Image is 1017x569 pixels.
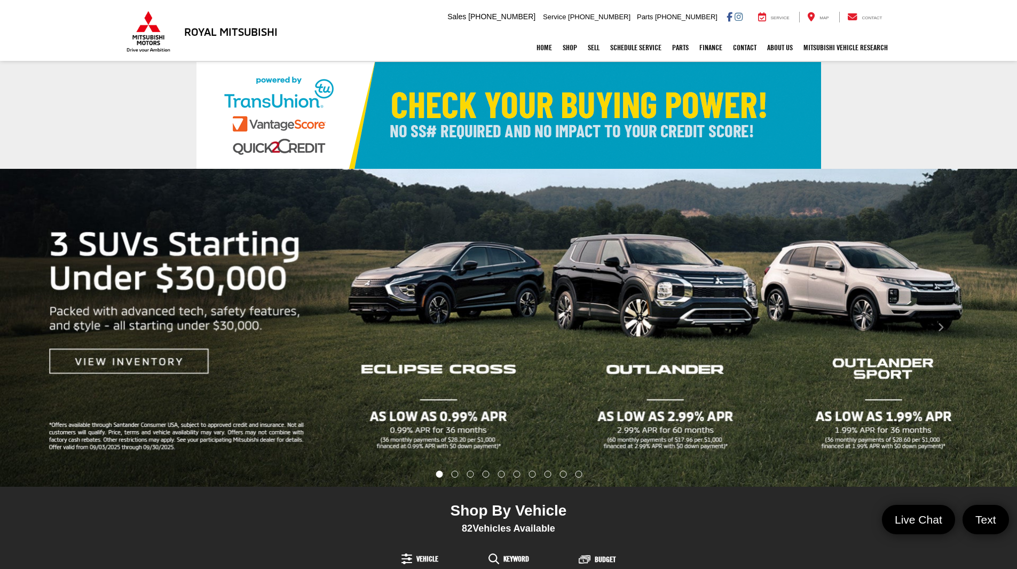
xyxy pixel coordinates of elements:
a: Contact [728,34,762,61]
span: Service [543,13,566,21]
span: [PHONE_NUMBER] [568,13,630,21]
h3: Royal Mitsubishi [184,26,278,37]
a: Service [750,12,798,22]
span: Live Chat [889,512,948,527]
li: Go to slide number 3. [467,471,474,478]
a: Finance [694,34,728,61]
a: Text [963,505,1009,534]
img: Mitsubishi [124,11,172,52]
li: Go to slide number 4. [483,471,490,478]
span: Service [771,15,790,20]
a: Home [531,34,557,61]
span: Contact [862,15,882,20]
li: Go to slide number 2. [452,471,459,478]
a: Instagram: Click to visit our Instagram page [735,12,743,21]
a: Parts: Opens in a new tab [667,34,694,61]
li: Go to slide number 7. [529,471,535,478]
span: [PHONE_NUMBER] [655,13,718,21]
img: Check Your Buying Power [196,62,821,169]
span: Keyword [503,555,529,563]
div: Vehicles Available [324,523,694,534]
span: Map [819,15,829,20]
span: 82 [462,523,472,534]
li: Go to slide number 6. [513,471,520,478]
a: About Us [762,34,798,61]
span: Parts [637,13,653,21]
li: Go to slide number 9. [559,471,566,478]
span: [PHONE_NUMBER] [468,12,535,21]
a: Live Chat [882,505,955,534]
li: Go to slide number 1. [436,471,443,478]
li: Go to slide number 8. [544,471,551,478]
li: Go to slide number 10. [575,471,582,478]
a: Shop [557,34,582,61]
a: Facebook: Click to visit our Facebook page [727,12,732,21]
a: Map [799,12,837,22]
a: Mitsubishi Vehicle Research [798,34,893,61]
li: Go to slide number 5. [498,471,505,478]
a: Sell [582,34,605,61]
span: Text [970,512,1002,527]
span: Vehicle [416,555,438,563]
div: Shop By Vehicle [324,502,694,523]
button: Click to view next picture. [864,190,1017,465]
a: Contact [839,12,890,22]
a: Schedule Service: Opens in a new tab [605,34,667,61]
span: Sales [447,12,466,21]
span: Budget [595,556,616,563]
